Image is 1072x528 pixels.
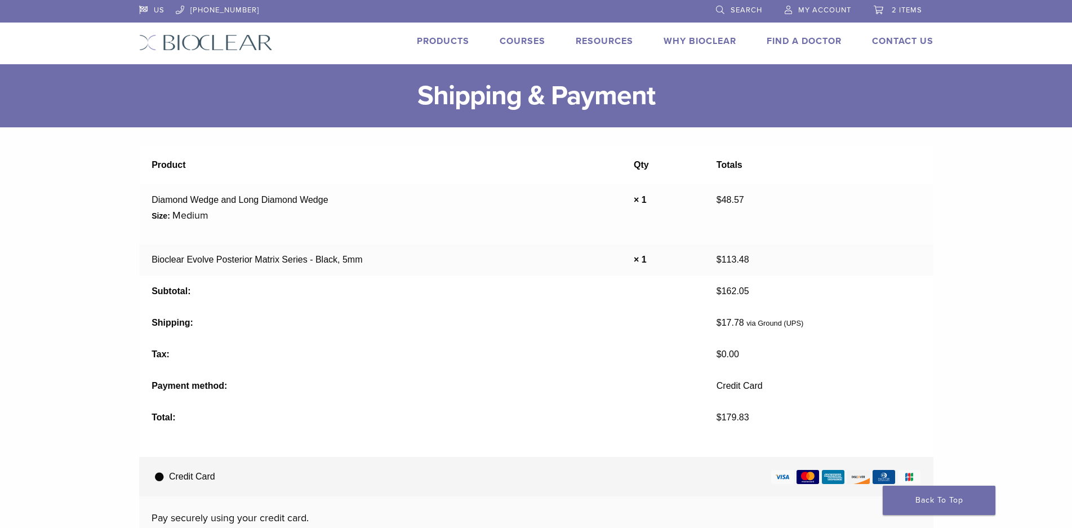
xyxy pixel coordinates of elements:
td: Bioclear Evolve Posterior Matrix Series - Black, 5mm [139,244,621,276]
span: $ [717,195,722,205]
bdi: 17.78 [717,318,744,327]
span: 2 items [892,6,922,15]
img: Bioclear [139,34,273,51]
strong: × 1 [634,195,647,205]
th: Tax: [139,339,704,370]
a: Resources [576,36,633,47]
img: amex [822,470,844,484]
th: Total: [139,402,704,433]
th: Subtotal: [139,276,704,307]
p: Pay securely using your credit card. [152,509,920,526]
span: My Account [798,6,851,15]
span: $ [717,318,722,327]
a: Contact Us [872,36,933,47]
th: Payment method: [139,370,704,402]
img: jcb [898,470,920,484]
th: Qty [621,145,704,184]
a: Products [417,36,469,47]
p: Medium [172,207,208,224]
a: Why Bioclear [664,36,736,47]
bdi: 162.05 [717,286,749,296]
th: Shipping: [139,307,704,339]
span: Search [731,6,762,15]
a: Back To Top [883,486,995,515]
strong: Size: [152,210,170,222]
span: $ [717,286,722,296]
bdi: 0.00 [717,349,739,359]
bdi: 48.57 [717,195,744,205]
th: Product [139,145,621,184]
td: Credit Card [704,370,933,402]
th: Totals [704,145,933,184]
bdi: 179.83 [717,412,749,422]
span: $ [717,255,722,264]
a: Courses [500,36,545,47]
img: visa [771,470,794,484]
label: Credit Card [143,457,933,496]
img: discover [847,470,870,484]
strong: × 1 [634,255,647,264]
td: Diamond Wedge and Long Diamond Wedge [139,184,621,244]
small: via Ground (UPS) [746,319,803,327]
a: Find A Doctor [767,36,842,47]
img: dinersclub [873,470,895,484]
bdi: 113.48 [717,255,749,264]
img: mastercard [797,470,819,484]
span: $ [717,349,722,359]
span: $ [717,412,722,422]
